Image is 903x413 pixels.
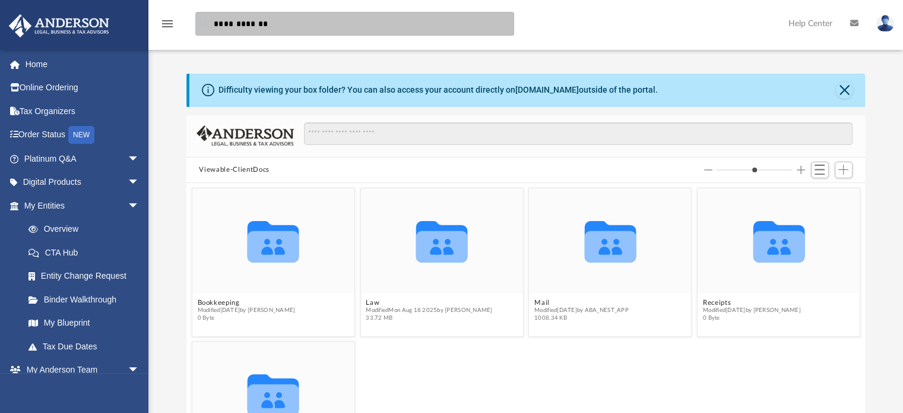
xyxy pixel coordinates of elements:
[160,17,175,31] i: menu
[197,299,295,307] button: Bookkeeping
[8,99,157,123] a: Tax Organizers
[128,194,151,218] span: arrow_drop_down
[17,241,157,264] a: CTA Hub
[534,307,629,314] span: Modified [DATE] by ABA_NEST_APP
[704,166,712,174] button: Decrease column size
[534,314,629,322] span: 1008.34 KB
[876,15,894,32] img: User Pic
[17,288,157,311] a: Binder Walkthrough
[366,307,492,314] span: Modified Mon Aug 18 2025 by [PERSON_NAME]
[8,358,151,382] a: My Anderson Teamarrow_drop_down
[128,171,151,195] span: arrow_drop_down
[198,16,211,29] i: search
[5,14,113,37] img: Anderson Advisors Platinum Portal
[835,162,853,178] button: Add
[366,299,492,307] button: Law
[8,171,157,194] a: Digital Productsarrow_drop_down
[17,311,151,335] a: My Blueprint
[304,122,852,145] input: Search files and folders
[797,166,805,174] button: Increase column size
[8,147,157,171] a: Platinum Q&Aarrow_drop_down
[17,217,157,241] a: Overview
[836,82,853,99] button: Close
[160,23,175,31] a: menu
[68,126,94,144] div: NEW
[197,307,295,314] span: Modified [DATE] by [PERSON_NAME]
[716,166,793,174] input: Column size
[199,165,269,175] button: Viewable-ClientDocs
[702,299,800,307] button: Receipts
[8,76,157,100] a: Online Ordering
[8,52,157,76] a: Home
[534,299,629,307] button: Mail
[218,84,658,96] div: Difficulty viewing your box folder? You can also access your account directly on outside of the p...
[366,314,492,322] span: 33.72 MB
[702,307,800,314] span: Modified [DATE] by [PERSON_NAME]
[8,194,157,217] a: My Entitiesarrow_drop_down
[128,358,151,383] span: arrow_drop_down
[702,314,800,322] span: 0 Byte
[17,335,157,358] a: Tax Due Dates
[17,264,157,288] a: Entity Change Request
[811,162,829,178] button: Switch to List View
[197,314,295,322] span: 0 Byte
[128,147,151,171] span: arrow_drop_down
[8,123,157,147] a: Order StatusNEW
[515,85,579,94] a: [DOMAIN_NAME]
